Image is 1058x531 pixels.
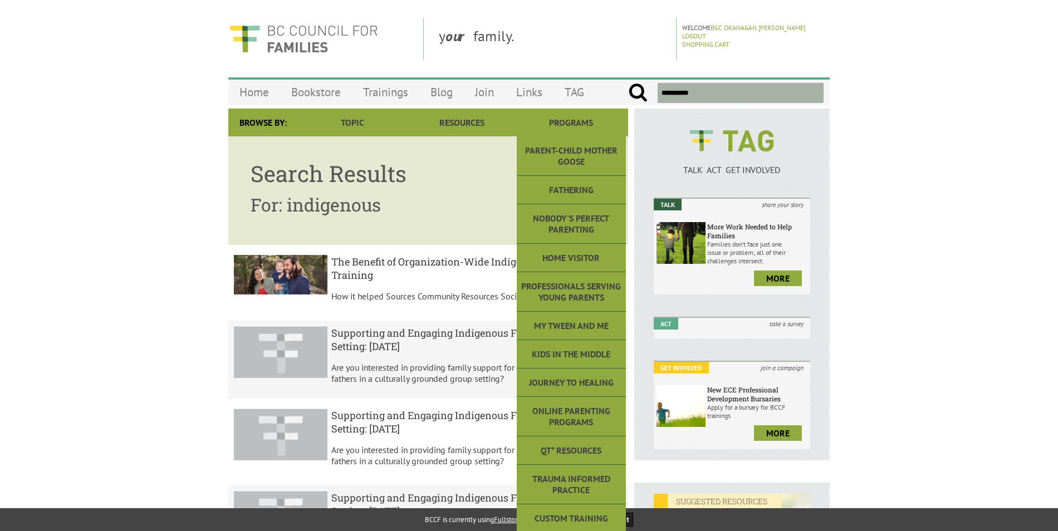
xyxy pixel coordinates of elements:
a: Shopping Cart [682,40,729,48]
p: Families don’t face just one issue or problem; all of their challenges intersect. [707,240,807,265]
h5: Supporting and Engaging Indigenous Fathers in a Group Setting: [DATE] [331,491,623,518]
a: Trainings [352,79,419,105]
h6: New ECE Professional Development Bursaries [707,385,807,403]
a: Links [505,79,554,105]
a: Join [464,79,505,105]
em: SUGGESTED RESOURCES [654,494,781,509]
a: result.title The Benefit of Organization-Wide Indigenous Cultural Safety Training How it helped S... [228,249,628,316]
h5: Supporting and Engaging Indigenous Fathers in a Group Setting: [DATE] [331,326,623,353]
em: Get Involved [654,362,709,373]
h1: Search Results [251,159,606,188]
i: take a survey [763,318,810,330]
a: Nobody's Perfect Parenting [517,204,626,244]
a: Bookstore [280,79,352,105]
a: result.title Supporting and Engaging Indigenous Fathers in a Group Setting: [DATE] Are you intere... [228,403,628,481]
a: Journey to Healing [517,368,626,397]
p: Apply for a bursary for BCCF trainings [707,403,807,420]
input: Submit [628,83,648,103]
p: How it helped Sources Community Resources Society [331,291,623,302]
em: Talk [654,199,682,210]
a: more [754,271,802,286]
img: result.title [234,326,327,378]
strong: our [445,27,473,45]
img: result.title [234,409,327,461]
a: result.title Supporting and Engaging Indigenous Fathers in a Group Setting: [DATE] Are you intere... [228,321,628,399]
h5: Supporting and Engaging Indigenous Fathers in a Group Setting: [DATE] [331,409,623,435]
p: Are you interested in providing family support for [DEMOGRAPHIC_DATA] fathers in a culturally gro... [331,444,623,466]
a: TAG [554,79,595,105]
div: y family. [430,18,677,60]
a: Home Visitor [517,244,626,272]
p: Are you interested in providing family support for [DEMOGRAPHIC_DATA] fathers in a culturally gro... [331,362,623,384]
a: more [754,425,802,441]
h2: For: indigenous [251,193,606,217]
a: Fullstory [494,515,521,524]
a: Topic [298,109,407,136]
a: Logout [682,32,706,40]
a: My Tween and Me [517,312,626,340]
h6: More Work Needed to Help Families [707,222,807,240]
a: Resources [407,109,516,136]
i: share your story [755,199,810,210]
a: Online Parenting Programs [517,397,626,436]
h5: The Benefit of Organization-Wide Indigenous Cultural Safety Training [331,255,623,282]
a: Professionals Serving Young Parents [517,272,626,312]
em: Act [654,318,678,330]
p: TALK ACT GET INVOLVED [654,164,810,175]
p: Welcome [682,23,826,32]
a: Kids in the Middle [517,340,626,368]
a: Trauma Informed Practice [517,465,626,504]
a: Home [228,79,280,105]
img: result.title [234,255,327,294]
a: QT* Resources [517,436,626,465]
a: BGC Okanagan [PERSON_NAME] [711,23,806,32]
img: BCCF's TAG Logo [682,120,782,162]
div: Browse By: [228,109,298,136]
a: Fathering [517,176,626,204]
i: join a campaign [754,362,810,373]
a: Parent-Child Mother Goose [517,136,626,176]
a: Blog [419,79,464,105]
img: BC Council for FAMILIES [228,18,379,60]
a: Programs [517,109,626,136]
a: TALK ACT GET INVOLVED [654,153,810,175]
